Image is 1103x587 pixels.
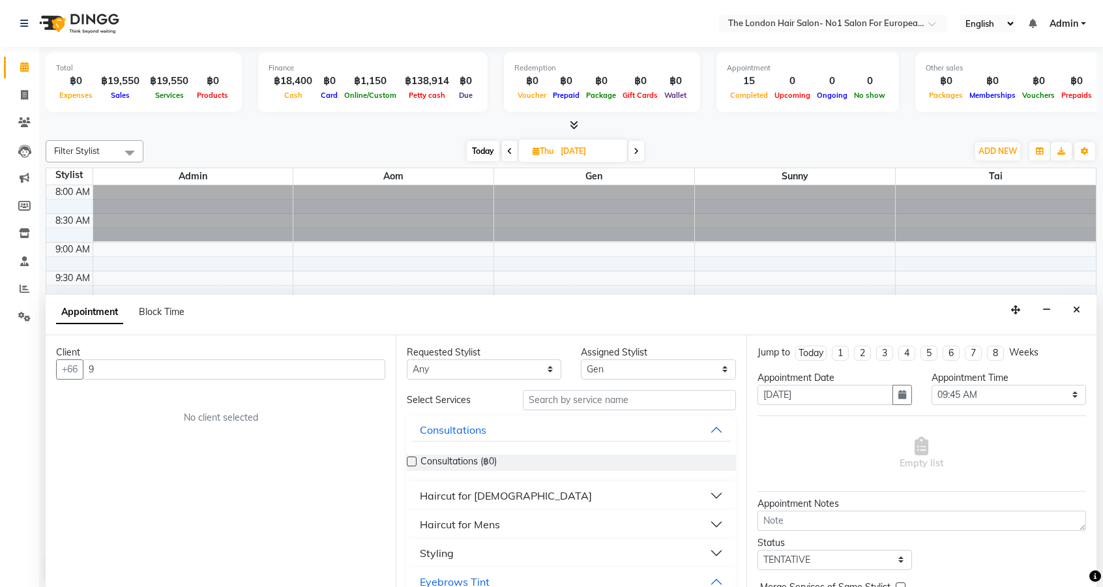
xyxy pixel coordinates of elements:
div: ฿1,150 [341,74,400,89]
span: Package [583,91,619,100]
div: Status [757,536,912,550]
div: 9:30 AM [53,271,93,285]
span: Tai [896,168,1096,185]
div: Weeks [1009,346,1038,359]
input: Search by service name [523,390,735,410]
span: Wallet [661,91,690,100]
span: Prepaid [550,91,583,100]
span: Today [467,141,499,161]
div: ฿0 [194,74,231,89]
div: Total [56,63,231,74]
div: ฿0 [514,74,550,89]
span: Card [317,91,341,100]
img: logo [33,5,123,42]
button: Haircut for [DEMOGRAPHIC_DATA] [412,484,730,507]
div: ฿138,914 [400,74,454,89]
span: Thu [529,146,557,156]
span: Gift Cards [619,91,661,100]
div: ฿19,550 [96,74,145,89]
div: Appointment Date [757,371,912,385]
div: Assigned Stylist [581,346,735,359]
div: 0 [814,74,851,89]
span: Gen [494,168,694,185]
div: 8:30 AM [53,214,93,228]
div: Appointment Notes [757,497,1086,511]
span: Packages [926,91,966,100]
div: 0 [851,74,889,89]
div: Haircut for Mens [420,517,500,532]
span: Cash [281,91,306,100]
span: Admin [93,168,293,185]
span: Empty list [900,437,943,470]
div: Finance [269,63,477,74]
span: ADD NEW [978,146,1017,156]
li: 6 [943,346,960,361]
button: Styling [412,541,730,565]
input: Search by Name/Mobile/Email/Code [83,359,385,380]
span: Aom [293,168,493,185]
div: Jump to [757,346,790,359]
div: Appointment Time [932,371,1086,385]
div: ฿0 [454,74,477,89]
li: 1 [832,346,849,361]
input: yyyy-mm-dd [757,385,893,405]
div: 9:00 AM [53,243,93,256]
div: Styling [420,545,454,561]
button: Consultations [412,418,730,442]
div: ฿0 [619,74,661,89]
li: 8 [987,346,1004,361]
span: Ongoing [814,91,851,100]
span: Consultations (฿0) [420,455,497,471]
span: Expenses [56,91,96,100]
li: 3 [876,346,893,361]
div: 15 [727,74,771,89]
div: ฿0 [550,74,583,89]
span: Online/Custom [341,91,400,100]
span: Voucher [514,91,550,100]
div: ฿0 [1058,74,1095,89]
div: ฿0 [583,74,619,89]
div: 0 [771,74,814,89]
button: ADD NEW [975,142,1020,160]
span: Completed [727,91,771,100]
div: ฿18,400 [269,74,317,89]
span: Upcoming [771,91,814,100]
div: ฿0 [1019,74,1058,89]
span: Petty cash [405,91,449,100]
li: 4 [898,346,915,361]
span: Appointment [56,301,123,324]
div: ฿0 [661,74,690,89]
span: Admin [1050,17,1078,31]
div: Haircut for [DEMOGRAPHIC_DATA] [420,488,592,504]
div: Appointment [727,63,889,74]
div: No client selected [87,411,354,425]
div: Client [56,346,385,359]
div: Select Services [397,393,513,407]
span: Products [194,91,231,100]
li: 5 [920,346,937,361]
button: Haircut for Mens [412,513,730,536]
li: 7 [965,346,982,361]
span: No show [851,91,889,100]
span: Due [456,91,476,100]
button: Close [1067,300,1086,320]
div: ฿19,550 [145,74,194,89]
div: 8:00 AM [53,185,93,199]
span: Vouchers [1019,91,1058,100]
div: ฿0 [56,74,96,89]
div: Requested Stylist [407,346,561,359]
div: Consultations [420,422,486,438]
li: 2 [854,346,871,361]
div: ฿0 [317,74,341,89]
div: Today [799,346,823,360]
button: +66 [56,359,83,380]
div: ฿0 [966,74,1019,89]
span: Block Time [139,306,184,318]
span: Services [152,91,187,100]
input: 2025-11-27 [557,142,622,161]
div: Stylist [46,168,93,182]
div: Redemption [514,63,690,74]
div: ฿0 [926,74,966,89]
span: Sunny [695,168,895,185]
span: Prepaids [1058,91,1095,100]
